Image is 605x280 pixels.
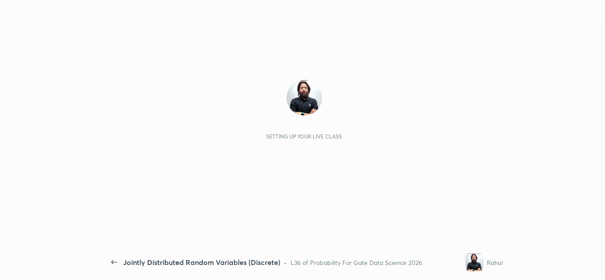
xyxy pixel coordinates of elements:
div: • [284,258,287,267]
div: L36 of Probability For Gate Data Science 2026 [291,258,422,267]
img: e00dc300a4f7444a955e410797683dbd.jpg [465,253,483,271]
div: Jointly Distributed Random Variables (Discrete) [123,257,280,268]
div: Rahul [487,258,503,267]
img: e00dc300a4f7444a955e410797683dbd.jpg [287,80,322,115]
div: Setting up your live class [266,133,342,140]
